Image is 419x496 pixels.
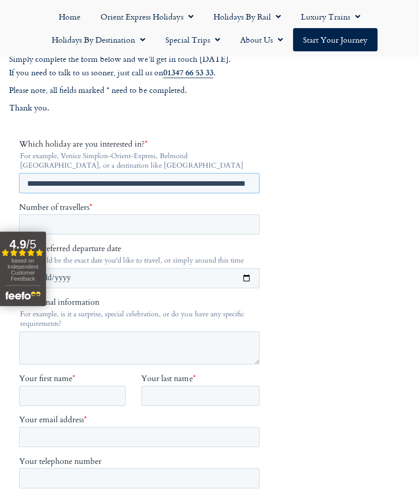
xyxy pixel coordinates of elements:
span: By email [13,375,43,386]
a: Start your Journey [293,28,377,51]
nav: Menu [5,5,414,51]
span: Check to subscribe to the Planet Rail newsletter [13,478,240,487]
a: Home [49,5,91,28]
p: Thank you. [9,101,273,114]
a: About Us [230,28,293,51]
a: Special Trips [156,28,230,51]
a: Orient Express Holidays [91,5,203,28]
a: Holidays by Destination [42,28,156,51]
span: By telephone [13,389,58,400]
span: Your last name [122,234,173,245]
input: Check to subscribe to the Planet Rail newsletter [3,479,11,487]
a: Holidays by Rail [203,5,291,28]
a: Luxury Trains [291,5,370,28]
input: By email [3,375,11,383]
p: Simply complete the form below and we’ll get in touch [DATE]. If you need to talk to us sooner, j... [9,52,273,78]
input: By telephone [3,389,11,397]
p: Please note, all fields marked * need to be completed. [9,83,273,96]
